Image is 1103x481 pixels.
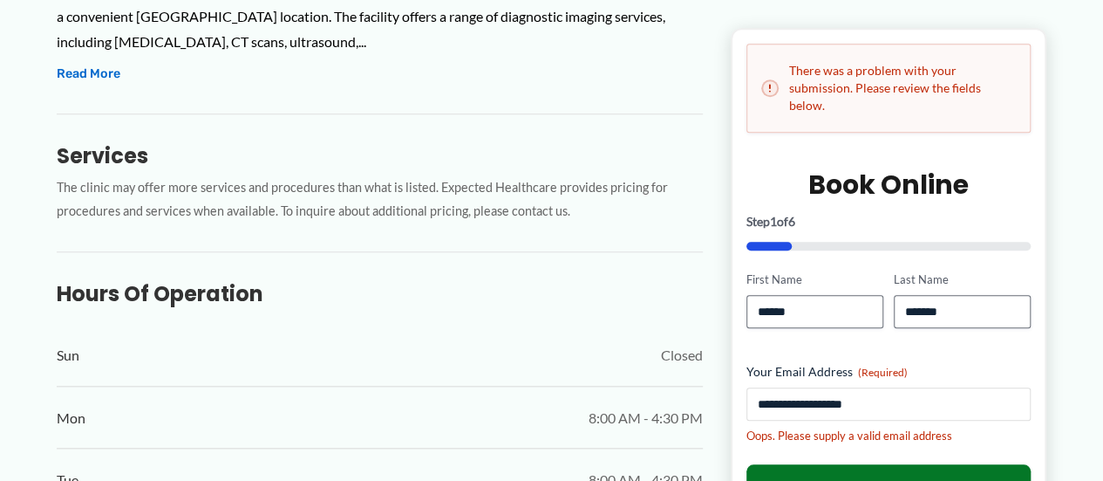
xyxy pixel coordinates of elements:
[589,405,703,431] span: 8:00 AM - 4:30 PM
[57,176,703,223] p: The clinic may offer more services and procedures than what is listed. Expected Healthcare provid...
[57,280,703,307] h3: Hours of Operation
[57,142,703,169] h3: Services
[746,216,1032,228] p: Step of
[57,64,120,85] button: Read More
[770,214,777,229] span: 1
[57,405,85,431] span: Mon
[661,342,703,368] span: Closed
[746,168,1032,202] h2: Book Online
[746,363,1032,381] label: Your Email Address
[858,366,908,379] span: (Required)
[788,214,795,229] span: 6
[746,271,883,288] label: First Name
[761,62,1017,114] h2: There was a problem with your submission. Please review the fields below.
[57,342,79,368] span: Sun
[746,428,1032,444] div: Oops. Please supply a valid email address
[894,271,1031,288] label: Last Name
